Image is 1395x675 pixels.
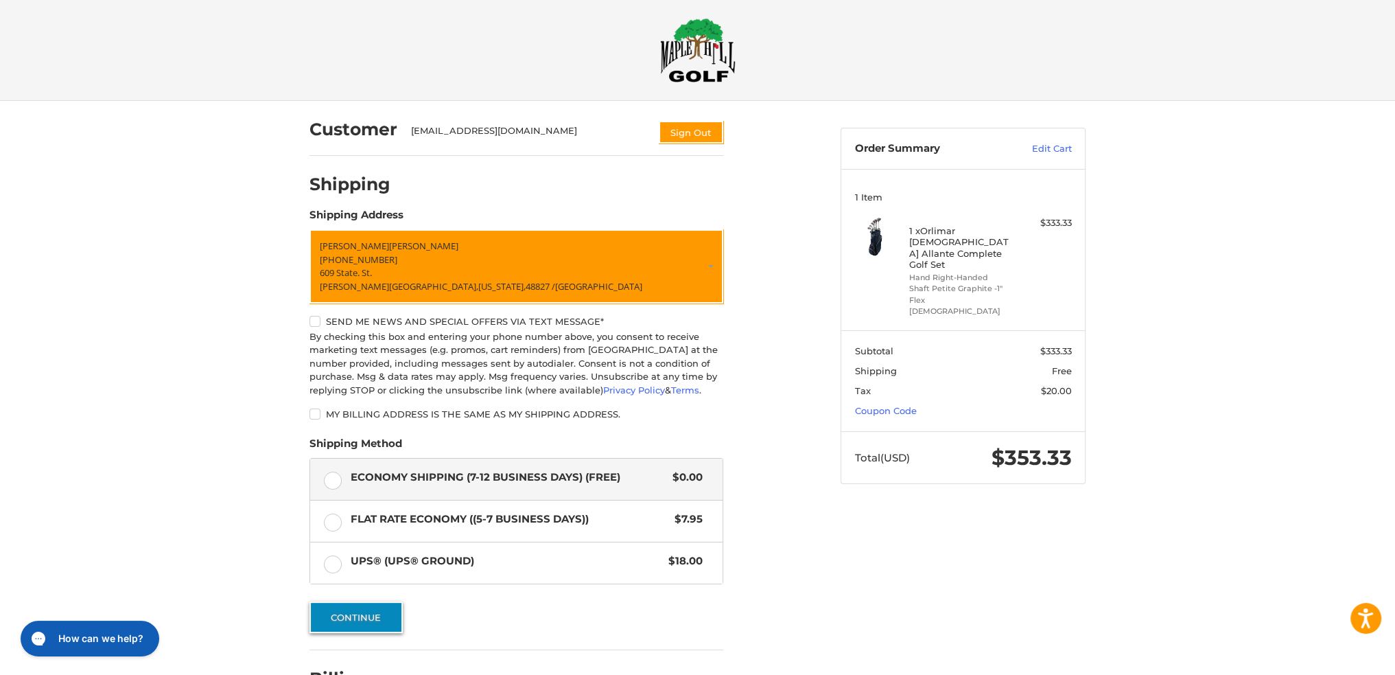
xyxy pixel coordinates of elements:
iframe: Gorgias live chat messenger [14,616,163,661]
span: Tax [855,385,871,396]
a: Privacy Policy [603,385,665,396]
span: Shipping [855,365,897,376]
a: Coupon Code [855,405,917,416]
div: [EMAIL_ADDRESS][DOMAIN_NAME] [411,124,646,144]
li: Hand Right-Handed [909,272,1014,284]
button: Continue [309,602,403,633]
span: $20.00 [1041,385,1072,396]
span: [PERSON_NAME] [320,240,389,252]
span: Flat Rate Economy ((5-7 Business Days)) [351,512,668,527]
label: Send me news and special offers via text message* [309,316,723,327]
legend: Shipping Method [309,436,402,458]
div: $333.33 [1018,216,1072,230]
a: Terms [671,385,699,396]
span: 48827 / [526,280,555,293]
span: $7.95 [668,512,703,527]
h2: Customer [309,119,397,140]
span: $18.00 [661,553,703,569]
h2: Shipping [309,174,390,195]
span: UPS® (UPS® Ground) [351,553,662,569]
span: [US_STATE], [478,280,526,293]
h4: 1 x Orlimar [DEMOGRAPHIC_DATA] Allante Complete Golf Set [909,225,1014,270]
label: My billing address is the same as my shipping address. [309,409,723,420]
span: [PHONE_NUMBER] [320,253,397,266]
span: $353.33 [992,445,1072,470]
button: Sign Out [659,121,723,144]
a: Edit Cart [1003,142,1072,156]
span: [PERSON_NAME] [389,240,458,252]
span: Economy Shipping (7-12 Business Days) (Free) [351,470,666,485]
a: Enter or select a different address [309,229,723,304]
h3: Order Summary [855,142,1003,156]
span: Total (USD) [855,451,910,464]
img: Maple Hill Golf [660,18,736,82]
span: $333.33 [1040,345,1072,356]
h3: 1 Item [855,192,1072,203]
span: [PERSON_NAME][GEOGRAPHIC_DATA], [320,280,478,293]
iframe: Google Customer Reviews [1282,638,1395,675]
span: 609 State. St. [320,266,372,279]
div: By checking this box and entering your phone number above, you consent to receive marketing text ... [309,330,723,398]
legend: Shipping Address [309,207,403,229]
li: Flex [DEMOGRAPHIC_DATA] [909,295,1014,317]
span: Free [1052,365,1072,376]
li: Shaft Petite Graphite -1" [909,283,1014,295]
span: [GEOGRAPHIC_DATA] [555,280,642,293]
span: Subtotal [855,345,893,356]
span: $0.00 [666,470,703,485]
